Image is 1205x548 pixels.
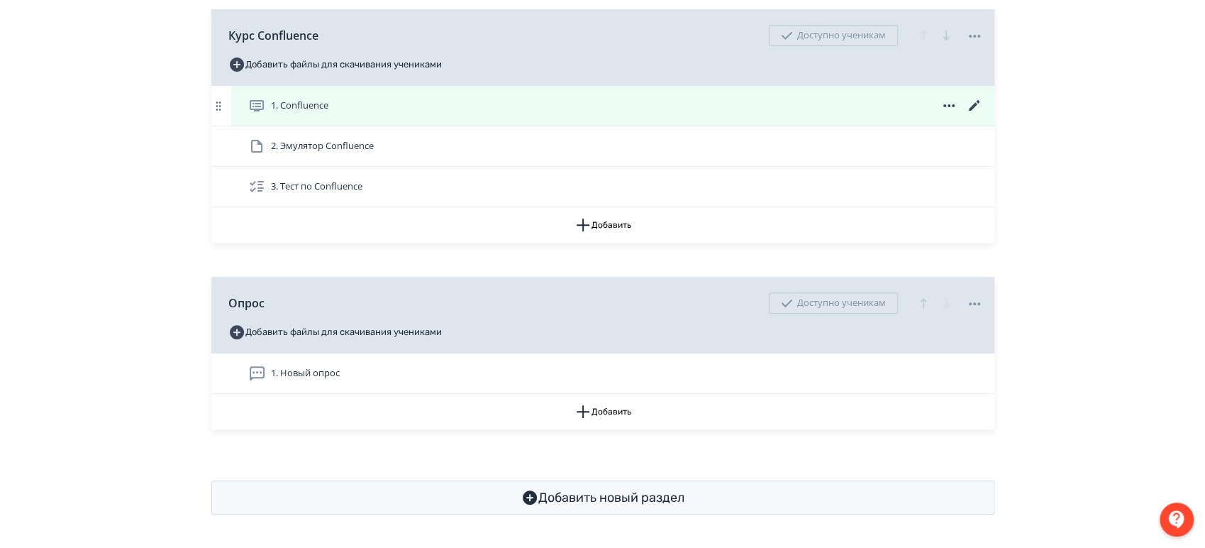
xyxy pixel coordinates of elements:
[769,292,898,314] div: Доступно ученикам
[271,180,362,194] span: 3. Тест по Confluence
[271,366,340,380] span: 1. Новый опрос
[211,481,994,515] button: Добавить новый раздел
[211,86,994,126] div: 1. Confluence
[211,207,994,243] button: Добавить
[211,394,994,429] button: Добавить
[271,99,328,113] span: 1. Confluence
[211,354,994,394] div: 1. Новый опрос
[211,126,994,167] div: 2. Эмулятор Confluence
[228,27,318,44] span: Курс Confluence
[228,53,442,76] button: Добавить файлы для скачивания учениками
[769,25,898,46] div: Доступно ученикам
[271,139,374,153] span: 2. Эмулятор Confluence
[228,295,265,312] span: Опрос
[211,167,994,207] div: 3. Тест по Confluence
[228,321,442,344] button: Добавить файлы для скачивания учениками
